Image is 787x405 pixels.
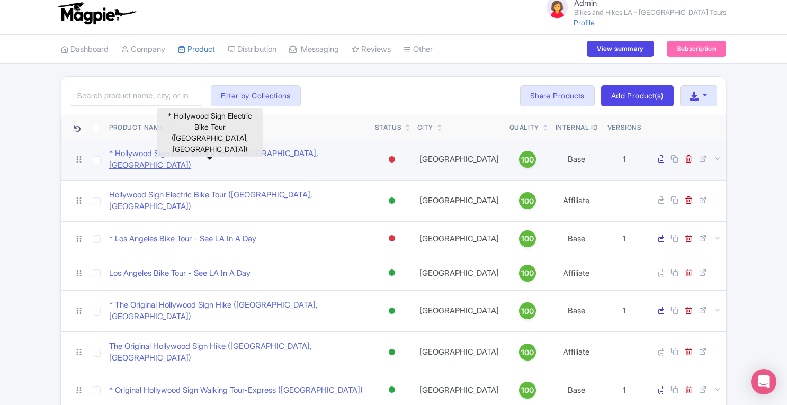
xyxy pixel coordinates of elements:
[587,41,654,57] a: View summary
[387,152,397,167] div: Inactive
[667,41,726,57] a: Subscription
[413,139,505,180] td: [GEOGRAPHIC_DATA]
[623,233,626,244] span: 1
[387,193,397,209] div: Active
[521,347,534,358] span: 100
[521,233,534,245] span: 100
[550,139,603,180] td: Base
[56,2,138,25] img: logo-ab69f6fb50320c5b225c76a69d11143b.png
[601,85,674,106] a: Add Product(s)
[109,148,366,172] a: * Hollywood Sign Electric Bike Tour ([GEOGRAPHIC_DATA], [GEOGRAPHIC_DATA])
[61,35,109,64] a: Dashboard
[509,265,545,282] a: 100
[550,256,603,290] td: Affiliate
[521,267,534,279] span: 100
[509,344,545,361] a: 100
[413,180,505,221] td: [GEOGRAPHIC_DATA]
[509,123,539,132] div: Quality
[109,233,256,245] a: * Los Angeles Bike Tour - See LA In A Day
[109,123,164,132] div: Product Name
[352,35,391,64] a: Reviews
[521,195,534,207] span: 100
[211,85,301,106] button: Filter by Collections
[413,331,505,373] td: [GEOGRAPHIC_DATA]
[574,9,726,16] small: Bikes and Hikes LA - [GEOGRAPHIC_DATA] Tours
[109,384,363,397] a: * Original Hollywood Sign Walking Tour-Express ([GEOGRAPHIC_DATA])
[509,302,545,319] a: 100
[550,290,603,331] td: Base
[109,340,366,364] a: The Original Hollywood Sign Hike ([GEOGRAPHIC_DATA], [GEOGRAPHIC_DATA])
[623,385,626,395] span: 1
[178,35,215,64] a: Product
[623,305,626,316] span: 1
[550,331,603,373] td: Affiliate
[387,231,397,246] div: Inactive
[387,382,397,398] div: Active
[109,299,366,323] a: * The Original Hollywood Sign Hike ([GEOGRAPHIC_DATA], [GEOGRAPHIC_DATA])
[521,154,534,166] span: 100
[603,115,646,139] th: Versions
[289,35,339,64] a: Messaging
[413,221,505,256] td: [GEOGRAPHIC_DATA]
[751,369,776,394] div: Open Intercom Messenger
[574,18,595,27] a: Profile
[109,189,366,213] a: Hollywood Sign Electric Bike Tour ([GEOGRAPHIC_DATA], [GEOGRAPHIC_DATA])
[109,267,251,280] a: Los Angeles Bike Tour - See LA In A Day
[550,115,603,139] th: Internal ID
[70,86,202,106] input: Search product name, city, or interal id
[387,303,397,319] div: Active
[417,123,433,132] div: City
[387,265,397,281] div: Active
[509,192,545,209] a: 100
[509,151,545,168] a: 100
[521,305,534,317] span: 100
[228,35,276,64] a: Distribution
[404,35,433,64] a: Other
[521,384,534,396] span: 100
[520,85,595,106] a: Share Products
[550,221,603,256] td: Base
[121,35,165,64] a: Company
[375,123,402,132] div: Status
[413,290,505,331] td: [GEOGRAPHIC_DATA]
[550,180,603,221] td: Affiliate
[623,154,626,164] span: 1
[509,382,545,399] a: 100
[387,345,397,360] div: Active
[509,230,545,247] a: 100
[157,108,263,157] div: * Hollywood Sign Electric Bike Tour ([GEOGRAPHIC_DATA], [GEOGRAPHIC_DATA])
[413,256,505,290] td: [GEOGRAPHIC_DATA]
